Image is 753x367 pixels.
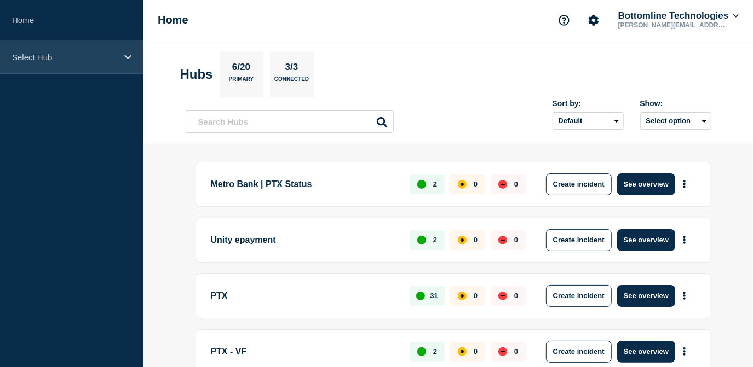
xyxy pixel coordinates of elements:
[211,341,398,363] p: PTX - VF
[474,236,478,244] p: 0
[514,347,518,356] p: 0
[458,236,467,244] div: affected
[616,21,730,29] p: [PERSON_NAME][EMAIL_ADDRESS][PERSON_NAME][DOMAIN_NAME]
[617,285,675,307] button: See overview
[640,112,711,130] button: Select option
[677,174,692,194] button: More actions
[229,76,254,88] p: Primary
[546,341,612,363] button: Create incident
[553,99,624,108] div: Sort by:
[12,53,117,62] p: Select Hub
[458,347,467,356] div: affected
[514,180,518,188] p: 0
[677,230,692,250] button: More actions
[416,292,425,300] div: up
[677,341,692,362] button: More actions
[211,285,398,307] p: PTX
[553,112,624,130] select: Sort by
[158,14,188,26] h1: Home
[274,76,309,88] p: Connected
[458,180,467,189] div: affected
[180,67,213,82] h2: Hubs
[186,110,394,133] input: Search Hubs
[474,347,478,356] p: 0
[498,236,507,244] div: down
[546,173,612,195] button: Create incident
[433,236,437,244] p: 2
[474,180,478,188] p: 0
[553,9,576,32] button: Support
[617,229,675,251] button: See overview
[417,180,426,189] div: up
[474,292,478,300] p: 0
[677,286,692,306] button: More actions
[640,99,711,108] div: Show:
[514,292,518,300] p: 0
[430,292,438,300] p: 31
[498,180,507,189] div: down
[433,347,437,356] p: 2
[211,173,398,195] p: Metro Bank | PTX Status
[498,292,507,300] div: down
[498,347,507,356] div: down
[433,180,437,188] p: 2
[546,285,612,307] button: Create incident
[514,236,518,244] p: 0
[228,62,254,76] p: 6/20
[617,341,675,363] button: See overview
[211,229,398,251] p: Unity epayment
[417,236,426,244] div: up
[281,62,302,76] p: 3/3
[617,173,675,195] button: See overview
[582,9,605,32] button: Account settings
[417,347,426,356] div: up
[616,10,741,21] button: Bottomline Technologies
[546,229,612,251] button: Create incident
[458,292,467,300] div: affected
